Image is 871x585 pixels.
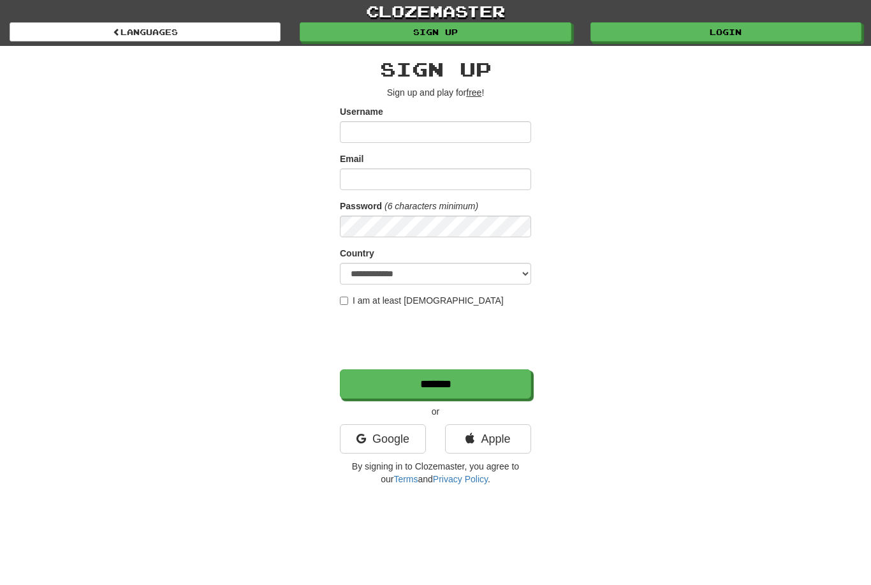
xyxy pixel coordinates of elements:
[300,22,571,41] a: Sign up
[10,22,281,41] a: Languages
[393,474,418,484] a: Terms
[340,424,426,454] a: Google
[340,405,531,418] p: or
[340,105,383,118] label: Username
[340,86,531,99] p: Sign up and play for !
[340,200,382,212] label: Password
[340,59,531,80] h2: Sign up
[590,22,861,41] a: Login
[466,87,481,98] u: free
[340,247,374,260] label: Country
[340,294,504,307] label: I am at least [DEMOGRAPHIC_DATA]
[340,297,348,305] input: I am at least [DEMOGRAPHIC_DATA]
[340,313,534,363] iframe: reCAPTCHA
[384,201,478,211] em: (6 characters minimum)
[340,460,531,485] p: By signing in to Clozemaster, you agree to our and .
[433,474,488,484] a: Privacy Policy
[445,424,531,454] a: Apple
[340,152,363,165] label: Email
